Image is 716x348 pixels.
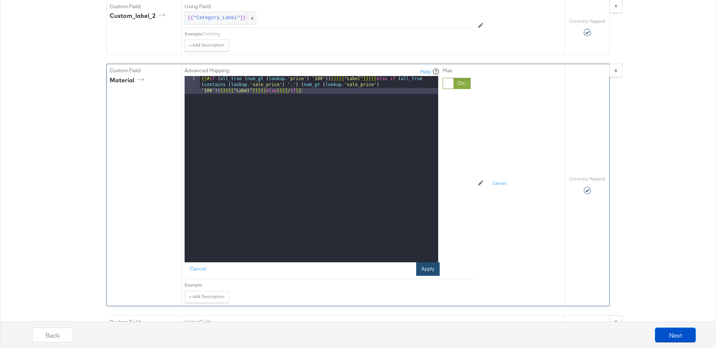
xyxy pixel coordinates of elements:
[202,31,474,37] div: Clothing
[443,67,471,74] label: Max:
[185,31,202,37] div: Example:
[110,67,178,74] label: Custom Field:
[185,76,200,94] div: 1
[240,15,246,22] span: }}
[615,2,617,9] strong: x
[110,12,168,20] div: custom_label_2
[194,15,240,22] span: "Category_Label"
[247,12,256,24] span: x
[609,64,622,77] button: x
[420,68,431,75] a: Help
[185,67,230,74] label: Advanced Mapping:
[185,282,202,288] div: Example:
[655,328,696,342] button: Next
[615,67,617,73] strong: x
[188,15,194,22] span: {{
[32,328,73,342] button: Back
[569,176,605,182] label: Correctly Mapped
[569,18,605,24] label: Correctly Mapped
[110,3,178,10] label: Custom Field:
[488,177,511,189] button: Cancel
[185,262,211,276] button: Cancel
[185,291,229,303] button: + Add Description
[110,76,147,85] div: material
[185,3,474,10] label: Using Field:
[416,262,440,276] button: Apply
[185,39,229,51] button: + Add Description
[609,315,622,329] button: x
